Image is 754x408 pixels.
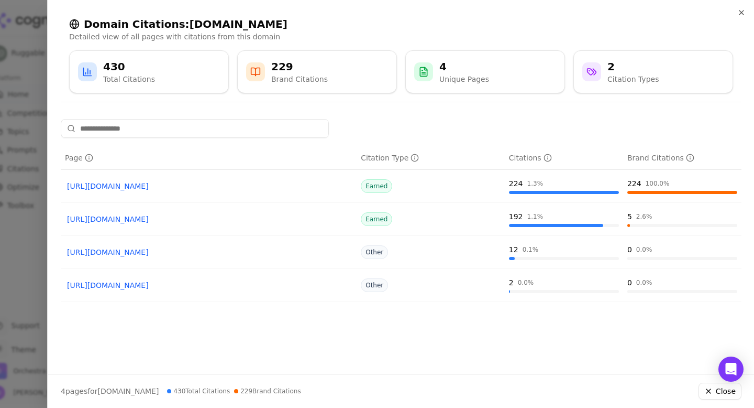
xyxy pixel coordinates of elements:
[509,178,523,189] div: 224
[361,212,392,226] span: Earned
[271,59,328,74] div: 229
[627,153,694,163] div: Brand Citations
[234,387,301,395] span: 229 Brand Citations
[527,212,544,221] div: 1.1 %
[69,31,733,42] p: Detailed view of all pages with citations from this domain
[67,214,350,224] a: [URL][DOMAIN_NAME]
[361,245,388,259] span: Other
[646,179,670,188] div: 100.0 %
[607,74,659,84] div: Citation Types
[67,181,350,191] a: [URL][DOMAIN_NAME]
[439,74,489,84] div: Unique Pages
[97,387,159,395] span: [DOMAIN_NAME]
[67,280,350,291] a: [URL][DOMAIN_NAME]
[509,211,523,222] div: 192
[698,383,741,400] button: Close
[61,387,65,395] span: 4
[523,245,539,254] div: 0.1 %
[527,179,544,188] div: 1.3 %
[103,74,155,84] div: Total Citations
[509,244,518,255] div: 12
[627,244,632,255] div: 0
[61,146,741,302] div: Data table
[439,59,489,74] div: 4
[67,247,350,257] a: [URL][DOMAIN_NAME]
[167,387,230,395] span: 430 Total Citations
[636,212,652,221] div: 2.6 %
[103,59,155,74] div: 430
[627,211,632,222] div: 5
[271,74,328,84] div: Brand Citations
[518,278,534,287] div: 0.0 %
[69,17,733,31] h2: Domain Citations: [DOMAIN_NAME]
[509,153,552,163] div: Citations
[627,277,632,288] div: 0
[361,278,388,292] span: Other
[361,179,392,193] span: Earned
[65,153,93,163] div: Page
[361,153,419,163] div: Citation Type
[636,278,652,287] div: 0.0 %
[357,146,505,170] th: citationTypes
[505,146,623,170] th: totalCitationCount
[636,245,652,254] div: 0.0 %
[61,146,357,170] th: page
[509,277,514,288] div: 2
[607,59,659,74] div: 2
[627,178,641,189] div: 224
[61,386,159,396] p: page s for
[623,146,741,170] th: brandCitationCount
